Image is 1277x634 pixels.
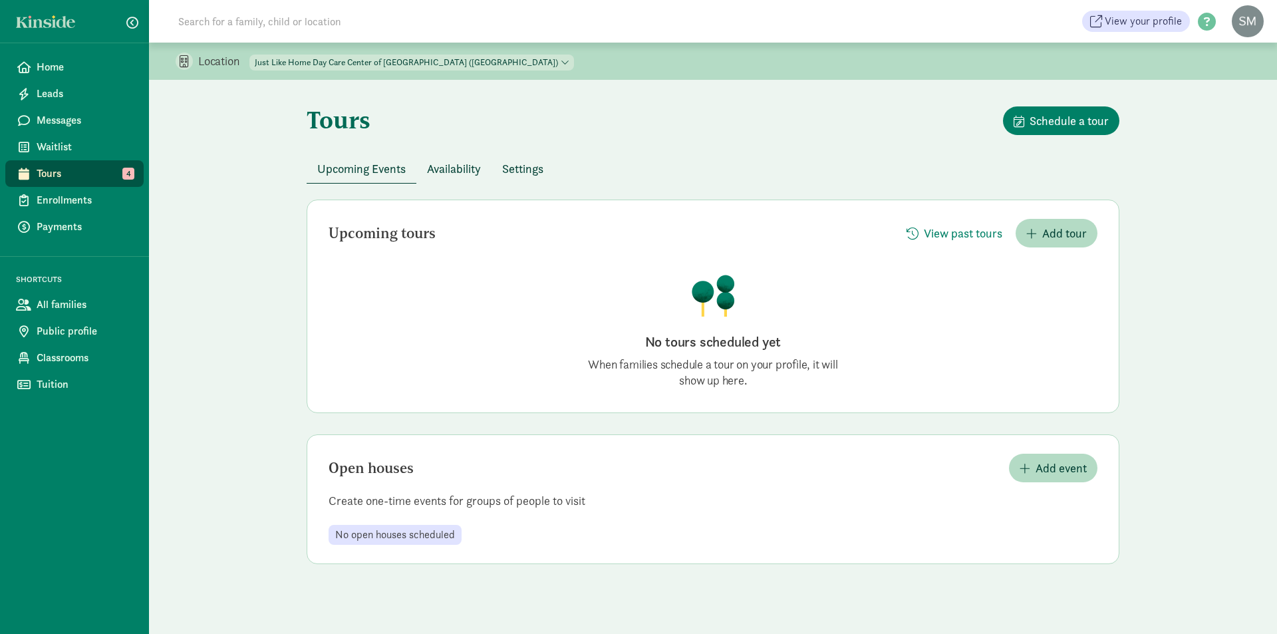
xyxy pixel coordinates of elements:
span: View your profile [1105,13,1182,29]
span: Messages [37,112,133,128]
iframe: Chat Widget [1210,570,1277,634]
span: Public profile [37,323,133,339]
span: Upcoming Events [317,160,406,178]
button: Schedule a tour [1003,106,1119,135]
span: All families [37,297,133,313]
span: Home [37,59,133,75]
button: Availability [416,154,492,183]
p: Create one-time events for groups of people to visit [307,493,1119,509]
h1: Tours [307,106,370,133]
a: Waitlist [5,134,144,160]
span: Classrooms [37,350,133,366]
span: Add tour [1042,224,1087,242]
span: Leads [37,86,133,102]
button: Add tour [1016,219,1097,247]
h2: Upcoming tours [329,226,436,241]
button: Settings [492,154,554,183]
button: Upcoming Events [307,154,416,183]
a: Enrollments [5,187,144,214]
a: Payments [5,214,144,240]
span: Tuition [37,377,133,393]
p: When families schedule a tour on your profile, it will show up here. [580,357,846,389]
img: illustration-trees.png [690,274,736,317]
span: No open houses scheduled [335,529,455,541]
span: Schedule a tour [1030,112,1109,130]
h2: No tours scheduled yet [580,333,846,351]
a: Leads [5,80,144,107]
a: View your profile [1082,11,1190,32]
span: View past tours [924,224,1002,242]
span: 4 [122,168,134,180]
button: View past tours [896,219,1013,247]
a: Classrooms [5,345,144,371]
a: Tours 4 [5,160,144,187]
span: Tours [37,166,133,182]
span: Payments [37,219,133,235]
h2: Open houses [329,460,414,476]
a: Messages [5,107,144,134]
span: Enrollments [37,192,133,208]
a: All families [5,291,144,318]
span: Add event [1036,459,1087,477]
button: Add event [1009,454,1097,482]
input: Search for a family, child or location [170,8,543,35]
span: Waitlist [37,139,133,155]
span: Settings [502,160,543,178]
span: Availability [427,160,481,178]
a: View past tours [896,226,1013,241]
a: Home [5,54,144,80]
a: Tuition [5,371,144,398]
p: Location [198,53,249,69]
a: Public profile [5,318,144,345]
